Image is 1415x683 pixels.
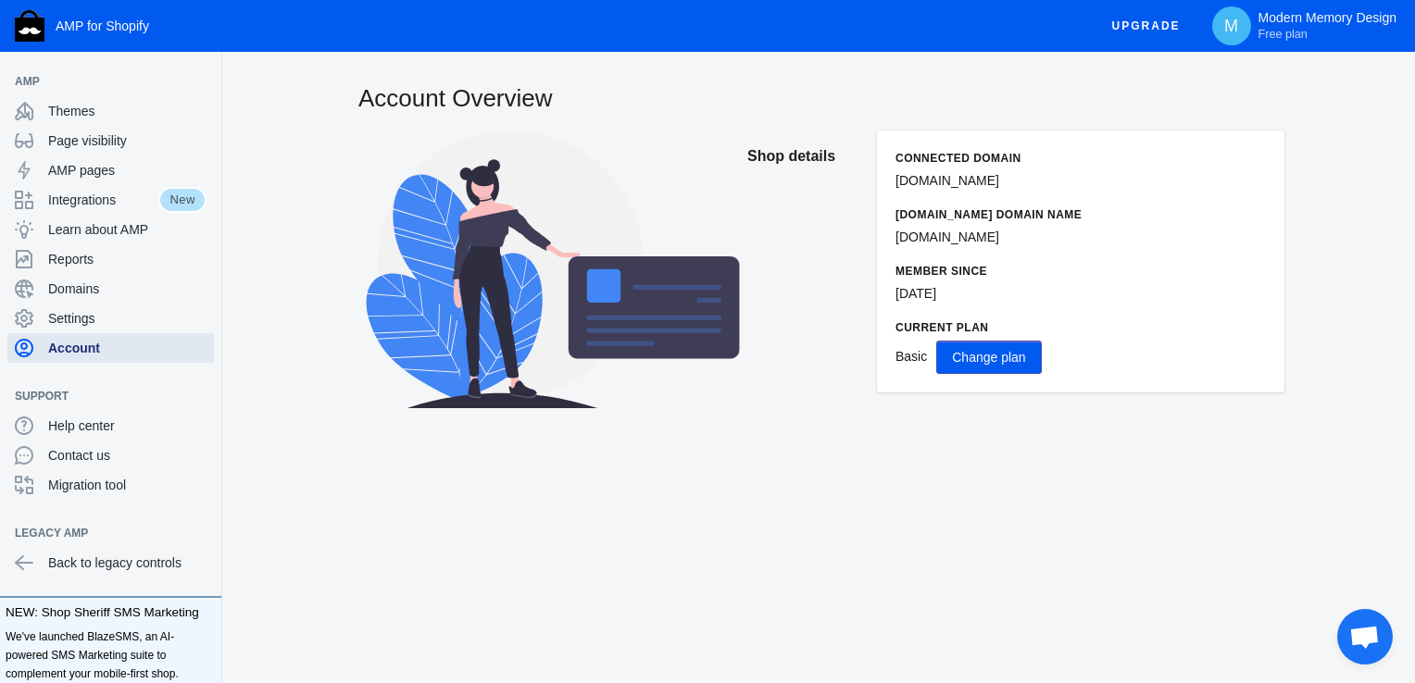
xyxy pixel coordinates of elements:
[7,155,214,185] a: AMP pages
[895,171,1266,191] p: [DOMAIN_NAME]
[895,349,927,364] span: Basic
[747,130,858,182] h2: Shop details
[7,274,214,304] a: Domains
[48,220,207,239] span: Learn about AMP
[7,333,214,363] a: Account
[48,102,207,120] span: Themes
[7,126,214,155] a: Page visibility
[1097,9,1196,43] button: Upgrade
[48,476,207,494] span: Migration tool
[15,387,188,405] span: Support
[56,19,149,33] span: AMP for Shopify
[48,131,207,150] span: Page visibility
[48,279,207,298] span: Domains
[48,339,207,357] span: Account
[1222,17,1241,35] span: M
[7,304,214,333] a: Settings
[7,96,214,126] a: Themes
[895,262,1266,280] h6: Member since
[7,470,214,500] a: Migration tool
[48,250,207,268] span: Reports
[48,161,207,180] span: AMP pages
[7,441,214,470] a: Contact us
[895,318,1266,337] h6: Current Plan
[7,185,214,215] a: IntegrationsNew
[158,187,207,213] span: New
[895,149,1266,168] h6: Connected domain
[1258,27,1308,42] span: Free plan
[1258,10,1396,42] p: Modern Memory Design
[936,341,1041,374] button: Change plan
[48,309,207,328] span: Settings
[15,10,44,42] img: Shop Sheriff Logo
[358,81,1284,115] h2: Account Overview
[895,205,1266,224] h6: [DOMAIN_NAME] domain name
[48,191,158,209] span: Integrations
[1112,9,1181,43] span: Upgrade
[895,228,1266,247] p: [DOMAIN_NAME]
[188,78,218,85] button: Add a sales channel
[1337,609,1393,664] div: Open chat
[188,392,218,400] button: Add a sales channel
[7,244,214,274] a: Reports
[48,416,207,435] span: Help center
[15,72,188,91] span: AMP
[48,446,207,465] span: Contact us
[7,215,214,244] a: Learn about AMP
[952,350,1025,365] span: Change plan
[895,284,1266,304] p: [DATE]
